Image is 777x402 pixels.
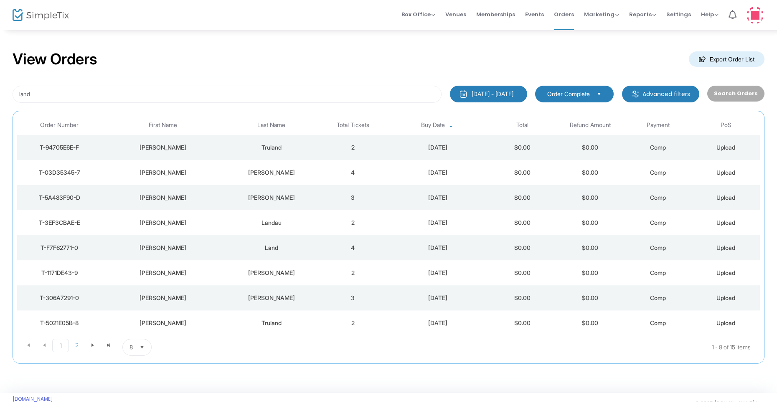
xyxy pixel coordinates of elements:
[257,122,285,129] span: Last Name
[129,343,133,351] span: 8
[13,50,97,69] h2: View Orders
[319,135,387,160] td: 2
[226,269,317,277] div: Friedlander
[488,260,556,285] td: $0.00
[104,143,222,152] div: Steven
[226,319,317,327] div: Truland
[235,339,751,356] kendo-pager-info: 1 - 8 of 15 items
[716,219,735,226] span: Upload
[547,90,590,98] span: Order Complete
[716,144,735,151] span: Upload
[650,319,666,326] span: Comp
[488,160,556,185] td: $0.00
[389,269,487,277] div: 9/10/2025
[445,4,466,25] span: Venues
[389,168,487,177] div: 9/10/2025
[319,210,387,235] td: 2
[104,244,222,252] div: Erica
[459,90,467,98] img: monthly
[19,143,100,152] div: T-94705E6E-F
[226,294,317,302] div: Eilenberg
[401,10,435,18] span: Box Office
[104,168,222,177] div: Sam
[389,319,487,327] div: 9/10/2025
[488,285,556,310] td: $0.00
[89,342,96,349] span: Go to the next page
[716,169,735,176] span: Upload
[716,269,735,276] span: Upload
[104,294,222,302] div: Jenna
[556,260,624,285] td: $0.00
[650,219,666,226] span: Comp
[52,339,69,352] span: Page 1
[226,143,317,152] div: Truland
[650,244,666,251] span: Comp
[226,219,317,227] div: Landau
[104,269,222,277] div: Betsy
[554,4,574,25] span: Orders
[472,90,513,98] div: [DATE] - [DATE]
[556,185,624,210] td: $0.00
[389,143,487,152] div: 9/10/2025
[104,319,222,327] div: Steven
[556,135,624,160] td: $0.00
[19,168,100,177] div: T-03D35345-7
[19,193,100,202] div: T-5A483F90-D
[556,235,624,260] td: $0.00
[556,285,624,310] td: $0.00
[721,122,731,129] span: PoS
[226,193,317,202] div: Mayland
[666,4,691,25] span: Settings
[421,122,445,129] span: Buy Date
[701,10,719,18] span: Help
[525,4,544,25] span: Events
[105,342,112,349] span: Go to the last page
[19,319,100,327] div: T-5021E05B-8
[716,244,735,251] span: Upload
[556,115,624,135] th: Refund Amount
[488,135,556,160] td: $0.00
[226,168,317,177] div: Polland
[13,86,442,103] input: Search by name, email, phone, order number, ip address, or last 4 digits of card
[650,169,666,176] span: Comp
[389,244,487,252] div: 9/10/2025
[319,235,387,260] td: 4
[319,260,387,285] td: 2
[629,10,656,18] span: Reports
[319,160,387,185] td: 4
[448,122,455,129] span: Sortable
[556,210,624,235] td: $0.00
[389,219,487,227] div: 9/10/2025
[19,219,100,227] div: T-3EF3CBAE-E
[716,319,735,326] span: Upload
[647,122,670,129] span: Payment
[104,219,222,227] div: David
[389,193,487,202] div: 9/10/2025
[40,122,79,129] span: Order Number
[488,235,556,260] td: $0.00
[226,244,317,252] div: Land
[650,144,666,151] span: Comp
[650,269,666,276] span: Comp
[689,51,764,67] m-button: Export Order List
[69,339,85,351] span: Page 2
[450,86,527,102] button: [DATE] - [DATE]
[488,310,556,336] td: $0.00
[556,160,624,185] td: $0.00
[716,194,735,201] span: Upload
[556,310,624,336] td: $0.00
[622,86,699,102] m-button: Advanced filters
[19,294,100,302] div: T-306A7291-0
[19,244,100,252] div: T-F7F62771-0
[319,185,387,210] td: 3
[85,339,101,351] span: Go to the next page
[19,269,100,277] div: T-1171DE43-9
[650,294,666,301] span: Comp
[104,193,222,202] div: David
[136,339,148,355] button: Select
[319,310,387,336] td: 2
[488,115,556,135] th: Total
[593,89,605,99] button: Select
[319,285,387,310] td: 3
[488,210,556,235] td: $0.00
